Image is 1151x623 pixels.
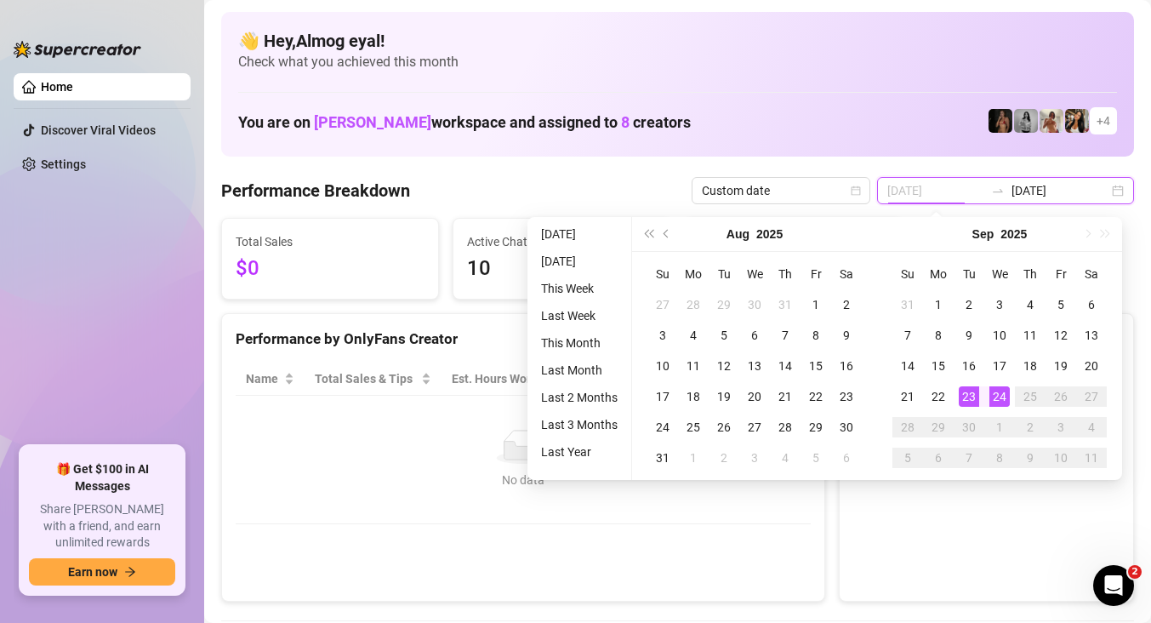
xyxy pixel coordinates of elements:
td: 2025-09-17 [984,351,1015,381]
div: 12 [1051,325,1071,346]
h1: You are on workspace and assigned to creators [238,113,691,132]
td: 2025-10-01 [984,412,1015,443]
div: 6 [928,448,949,468]
div: 1 [683,448,704,468]
td: 2025-09-12 [1046,320,1076,351]
td: 2025-08-07 [770,320,801,351]
td: 2025-10-09 [1015,443,1046,473]
td: 2025-08-03 [647,320,678,351]
h4: Performance Breakdown [221,179,410,203]
td: 2025-09-22 [923,381,954,412]
th: Name [236,363,305,396]
td: 2025-09-21 [892,381,923,412]
div: 28 [683,294,704,315]
td: 2025-09-28 [892,412,923,443]
button: Last year (Control + left) [639,217,658,251]
img: A [1014,109,1038,133]
div: 26 [1051,386,1071,407]
div: 14 [897,356,918,376]
div: 19 [1051,356,1071,376]
div: 1 [806,294,826,315]
td: 2025-08-16 [831,351,862,381]
th: Su [647,259,678,289]
div: 22 [928,386,949,407]
td: 2025-09-08 [923,320,954,351]
div: 12 [714,356,734,376]
td: 2025-09-24 [984,381,1015,412]
div: 7 [959,448,979,468]
button: Earn nowarrow-right [29,558,175,586]
th: Mo [923,259,954,289]
td: 2025-09-11 [1015,320,1046,351]
div: 30 [836,417,857,437]
div: 4 [1081,417,1102,437]
li: Last Year [534,442,624,462]
div: 8 [928,325,949,346]
span: Custom date [702,178,860,203]
div: 5 [1051,294,1071,315]
td: 2025-08-22 [801,381,831,412]
td: 2025-08-10 [647,351,678,381]
div: 3 [744,448,765,468]
td: 2025-09-05 [1046,289,1076,320]
span: Share [PERSON_NAME] with a friend, and earn unlimited rewards [29,501,175,552]
div: 29 [806,417,826,437]
span: $0 [236,253,425,285]
td: 2025-10-06 [923,443,954,473]
div: 17 [989,356,1010,376]
button: Choose a year [1000,217,1027,251]
td: 2025-08-19 [709,381,739,412]
td: 2025-08-04 [678,320,709,351]
div: 20 [1081,356,1102,376]
span: Name [246,369,281,388]
td: 2025-09-04 [770,443,801,473]
th: We [984,259,1015,289]
td: 2025-09-04 [1015,289,1046,320]
td: 2025-09-29 [923,412,954,443]
div: 28 [775,417,795,437]
td: 2025-09-01 [678,443,709,473]
td: 2025-09-23 [954,381,984,412]
td: 2025-08-31 [647,443,678,473]
div: 24 [652,417,673,437]
td: 2025-09-13 [1076,320,1107,351]
td: 2025-09-02 [709,443,739,473]
input: Start date [887,181,984,200]
a: Home [41,80,73,94]
td: 2025-08-12 [709,351,739,381]
td: 2025-08-09 [831,320,862,351]
td: 2025-07-27 [647,289,678,320]
th: Total Sales & Tips [305,363,442,396]
td: 2025-09-27 [1076,381,1107,412]
td: 2025-09-26 [1046,381,1076,412]
td: 2025-07-29 [709,289,739,320]
div: 31 [652,448,673,468]
td: 2025-09-05 [801,443,831,473]
td: 2025-09-07 [892,320,923,351]
a: Discover Viral Videos [41,123,156,137]
td: 2025-08-20 [739,381,770,412]
div: 3 [652,325,673,346]
li: Last 2 Months [534,387,624,408]
img: logo-BBDzfeDw.svg [14,41,141,58]
td: 2025-10-03 [1046,412,1076,443]
div: 11 [1020,325,1040,346]
td: 2025-09-06 [1076,289,1107,320]
span: [PERSON_NAME] [314,113,431,131]
div: 30 [744,294,765,315]
div: 7 [775,325,795,346]
input: End date [1011,181,1108,200]
th: Fr [801,259,831,289]
td: 2025-08-24 [647,412,678,443]
div: 11 [683,356,704,376]
th: Fr [1046,259,1076,289]
div: 4 [775,448,795,468]
td: 2025-08-28 [770,412,801,443]
div: 30 [959,417,979,437]
td: 2025-09-03 [739,443,770,473]
div: 27 [652,294,673,315]
td: 2025-08-26 [709,412,739,443]
div: 31 [897,294,918,315]
li: [DATE] [534,224,624,244]
a: Settings [41,157,86,171]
